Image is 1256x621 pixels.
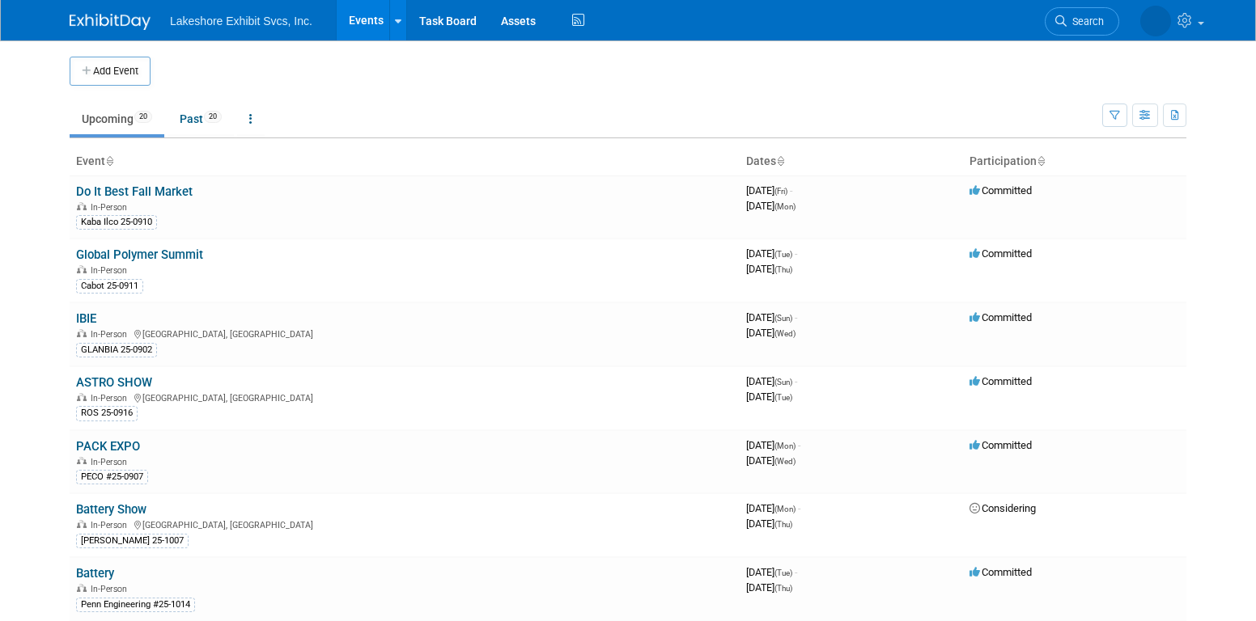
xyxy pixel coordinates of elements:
[76,439,140,454] a: PACK EXPO
[746,375,797,387] span: [DATE]
[76,327,733,340] div: [GEOGRAPHIC_DATA], [GEOGRAPHIC_DATA]
[76,406,138,420] div: ROS 25-0916
[798,502,800,514] span: -
[740,148,963,175] th: Dates
[774,250,792,259] span: (Tue)
[774,314,792,323] span: (Sun)
[746,200,796,212] span: [DATE]
[91,265,132,276] span: In-Person
[795,311,797,323] span: -
[204,111,222,123] span: 20
[76,566,114,581] a: Battery
[76,184,193,199] a: Do It Best Fall Market
[70,103,164,134] a: Upcoming20
[91,457,132,467] span: In-Person
[76,517,733,530] div: [GEOGRAPHIC_DATA], [GEOGRAPHIC_DATA]
[170,15,312,27] span: Lakeshore Exhibit Svcs, Inc.
[168,103,234,134] a: Past20
[774,187,787,196] span: (Fri)
[970,375,1032,387] span: Committed
[774,584,792,593] span: (Thu)
[798,439,800,451] span: -
[105,154,113,167] a: Sort by Event Name
[91,329,132,340] span: In-Person
[774,568,792,577] span: (Tue)
[1067,15,1104,27] span: Search
[91,584,132,594] span: In-Person
[91,202,132,213] span: In-Person
[774,329,796,338] span: (Wed)
[963,148,1186,175] th: Participation
[970,184,1032,196] span: Committed
[746,247,797,260] span: [DATE]
[774,520,792,529] span: (Thu)
[77,202,87,210] img: In-Person Event
[70,14,151,30] img: ExhibitDay
[746,327,796,339] span: [DATE]
[76,391,733,403] div: [GEOGRAPHIC_DATA], [GEOGRAPHIC_DATA]
[774,265,792,274] span: (Thu)
[776,154,784,167] a: Sort by Start Date
[1037,154,1045,167] a: Sort by Participation Type
[746,311,797,323] span: [DATE]
[77,329,87,337] img: In-Person Event
[76,311,96,326] a: IBIE
[774,393,792,402] span: (Tue)
[746,581,792,594] span: [DATE]
[77,457,87,465] img: In-Person Event
[774,441,796,450] span: (Mon)
[76,375,152,390] a: ASTRO SHOW
[795,247,797,260] span: -
[77,584,87,592] img: In-Person Event
[76,247,203,262] a: Global Polymer Summit
[790,184,792,196] span: -
[76,470,148,484] div: PECO #25-0907
[970,439,1032,451] span: Committed
[774,378,792,387] span: (Sun)
[774,457,796,466] span: (Wed)
[76,598,195,612] div: Penn Engineering #25-1014
[1140,6,1171,36] img: MICHELLE MOYA
[746,263,792,275] span: [DATE]
[970,247,1032,260] span: Committed
[746,454,796,467] span: [DATE]
[746,184,792,196] span: [DATE]
[970,566,1032,578] span: Committed
[77,393,87,401] img: In-Person Event
[795,566,797,578] span: -
[77,265,87,273] img: In-Person Event
[134,111,152,123] span: 20
[746,439,800,451] span: [DATE]
[76,215,157,230] div: Kaba Ilco 25-0910
[746,566,797,578] span: [DATE]
[70,148,740,175] th: Event
[76,534,189,548] div: [PERSON_NAME] 25-1007
[795,375,797,387] span: -
[746,502,800,514] span: [DATE]
[77,520,87,528] img: In-Person Event
[746,517,792,530] span: [DATE]
[76,502,146,517] a: Battery Show
[774,505,796,513] span: (Mon)
[970,311,1032,323] span: Committed
[76,279,143,294] div: Cabot 25-0911
[76,343,157,357] div: GLANBIA 25-0902
[774,202,796,211] span: (Mon)
[91,520,132,530] span: In-Person
[746,391,792,403] span: [DATE]
[70,57,151,86] button: Add Event
[91,393,132,403] span: In-Person
[1045,7,1119,36] a: Search
[970,502,1036,514] span: Considering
